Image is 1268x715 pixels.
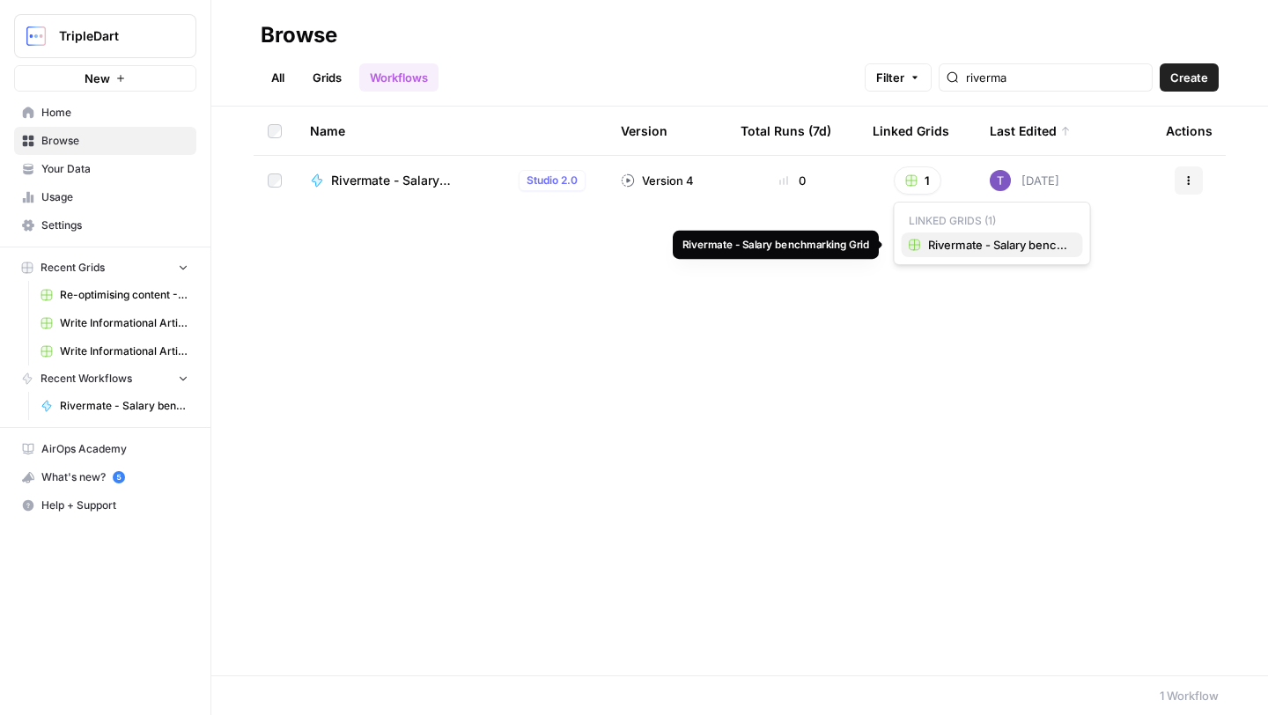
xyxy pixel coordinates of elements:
[527,173,578,188] span: Studio 2.0
[902,210,1083,232] p: Linked Grids (1)
[33,392,196,420] a: Rivermate - Salary benchmarking
[261,63,295,92] a: All
[14,183,196,211] a: Usage
[85,70,110,87] span: New
[14,155,196,183] a: Your Data
[14,14,196,58] button: Workspace: TripleDart
[1170,69,1208,86] span: Create
[15,464,195,490] div: What's new?
[865,63,932,92] button: Filter
[33,309,196,337] a: Write Informational Article Outline Grid
[928,236,1069,254] span: Rivermate - Salary benchmarking Grid
[59,27,166,45] span: TripleDart
[876,69,904,86] span: Filter
[621,172,694,189] div: Version 4
[990,170,1011,191] img: ogabi26qpshj0n8lpzr7tvse760o
[14,463,196,491] button: What's new? 5
[741,107,831,155] div: Total Runs (7d)
[41,498,188,513] span: Help + Support
[60,398,188,414] span: Rivermate - Salary benchmarking
[60,287,188,303] span: Re-optimising content -Signeasy
[302,63,352,92] a: Grids
[14,65,196,92] button: New
[14,435,196,463] a: AirOps Academy
[113,471,125,483] a: 5
[41,260,105,276] span: Recent Grids
[60,343,188,359] span: Write Informational Article
[621,107,667,155] div: Version
[33,337,196,365] a: Write Informational Article
[14,211,196,240] a: Settings
[14,254,196,281] button: Recent Grids
[1166,107,1213,155] div: Actions
[966,69,1145,86] input: Search
[41,133,188,149] span: Browse
[41,105,188,121] span: Home
[990,107,1071,155] div: Last Edited
[331,172,512,189] span: Rivermate - Salary benchmarking
[116,473,121,482] text: 5
[310,170,593,191] a: Rivermate - Salary benchmarkingStudio 2.0
[14,99,196,127] a: Home
[41,441,188,457] span: AirOps Academy
[894,166,941,195] button: 1
[990,170,1059,191] div: [DATE]
[14,491,196,520] button: Help + Support
[261,21,337,49] div: Browse
[41,161,188,177] span: Your Data
[33,281,196,309] a: Re-optimising content -Signeasy
[1160,687,1219,704] div: 1 Workflow
[1160,63,1219,92] button: Create
[60,315,188,331] span: Write Informational Article Outline Grid
[741,172,844,189] div: 0
[359,63,439,92] a: Workflows
[682,237,869,253] div: Rivermate - Salary benchmarking Grid
[14,127,196,155] a: Browse
[310,107,593,155] div: Name
[894,202,1091,265] div: 1
[41,217,188,233] span: Settings
[873,107,949,155] div: Linked Grids
[20,20,52,52] img: TripleDart Logo
[41,189,188,205] span: Usage
[41,371,132,387] span: Recent Workflows
[14,365,196,392] button: Recent Workflows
